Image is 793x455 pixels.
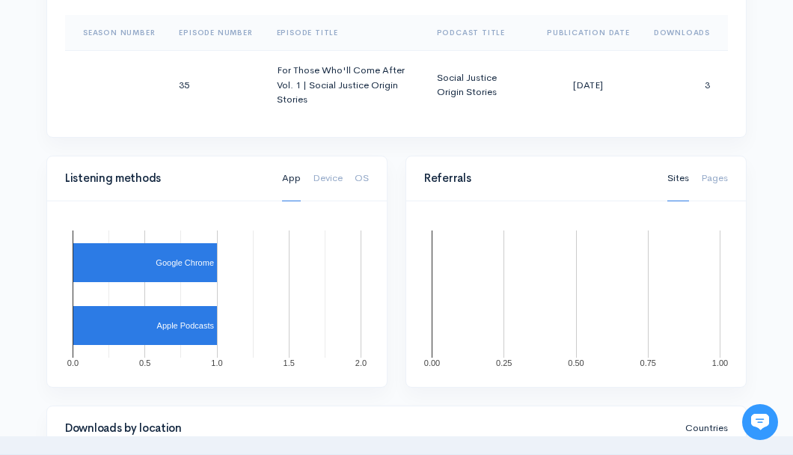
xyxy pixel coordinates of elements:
[685,406,728,451] a: Countries
[313,156,343,201] a: Device
[535,15,642,51] th: Sort column
[282,156,301,201] a: App
[701,156,728,201] a: Pages
[265,15,425,51] th: Sort column
[67,358,79,367] text: 0.0
[355,358,367,367] text: 2.0
[642,15,728,51] th: Sort column
[265,51,425,119] td: For Those Who'll Come After Vol. 1 | Social Justice Origin Stories
[156,258,214,267] text: Google Chrome
[568,358,584,367] text: 0.50
[167,51,264,119] td: 35
[20,257,279,275] p: Find an answer quickly
[496,358,512,367] text: 0.25
[65,422,667,435] h4: Downloads by location
[424,172,649,185] h4: Referrals
[742,404,778,440] iframe: gist-messenger-bubble-iframe
[65,219,369,369] svg: A chart.
[642,51,728,119] td: 3
[43,281,267,311] input: Search articles
[22,73,277,97] h1: Hi 👋
[424,219,728,369] svg: A chart.
[22,100,277,171] h2: Just let us know if you need anything and we'll be happy to help! 🙂
[640,358,656,367] text: 0.75
[355,156,369,201] a: OS
[139,358,150,367] text: 0.5
[425,15,535,51] th: Sort column
[167,15,264,51] th: Sort column
[712,358,728,367] text: 1.00
[97,207,180,219] span: New conversation
[65,15,167,51] th: Sort column
[284,358,295,367] text: 1.5
[211,358,222,367] text: 1.0
[23,198,276,228] button: New conversation
[65,172,264,185] h4: Listening methods
[157,321,215,330] text: Apple Podcasts
[425,51,535,119] td: Social Justice Origin Stories
[667,156,689,201] a: Sites
[535,51,642,119] td: [DATE]
[424,358,440,367] text: 0.00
